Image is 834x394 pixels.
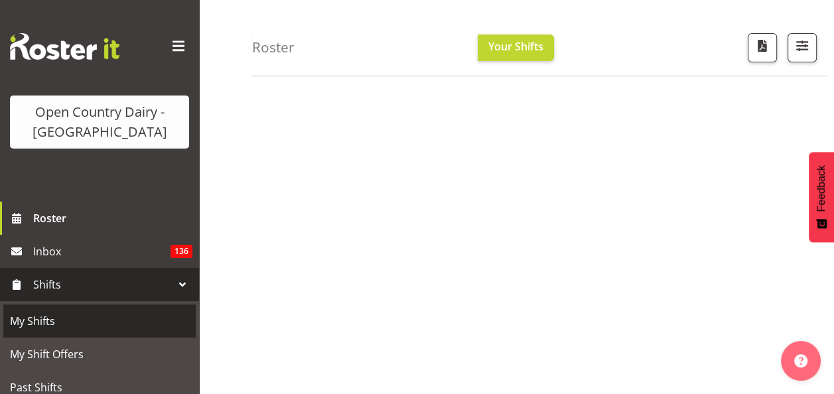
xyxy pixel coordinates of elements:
div: Open Country Dairy - [GEOGRAPHIC_DATA] [23,102,176,142]
img: help-xxl-2.png [794,354,807,367]
span: My Shift Offers [10,344,189,364]
a: My Shift Offers [3,338,196,371]
span: Inbox [33,241,171,261]
span: 136 [171,245,192,258]
button: Download a PDF of the roster according to the set date range. [748,33,777,62]
button: Filter Shifts [788,33,817,62]
img: Rosterit website logo [10,33,119,60]
span: My Shifts [10,311,189,331]
span: Your Shifts [488,39,543,54]
button: Feedback - Show survey [809,152,834,242]
h4: Roster [252,40,295,55]
span: Roster [33,208,192,228]
span: Shifts [33,275,173,295]
span: Feedback [815,165,827,212]
a: My Shifts [3,304,196,338]
button: Your Shifts [478,34,554,61]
